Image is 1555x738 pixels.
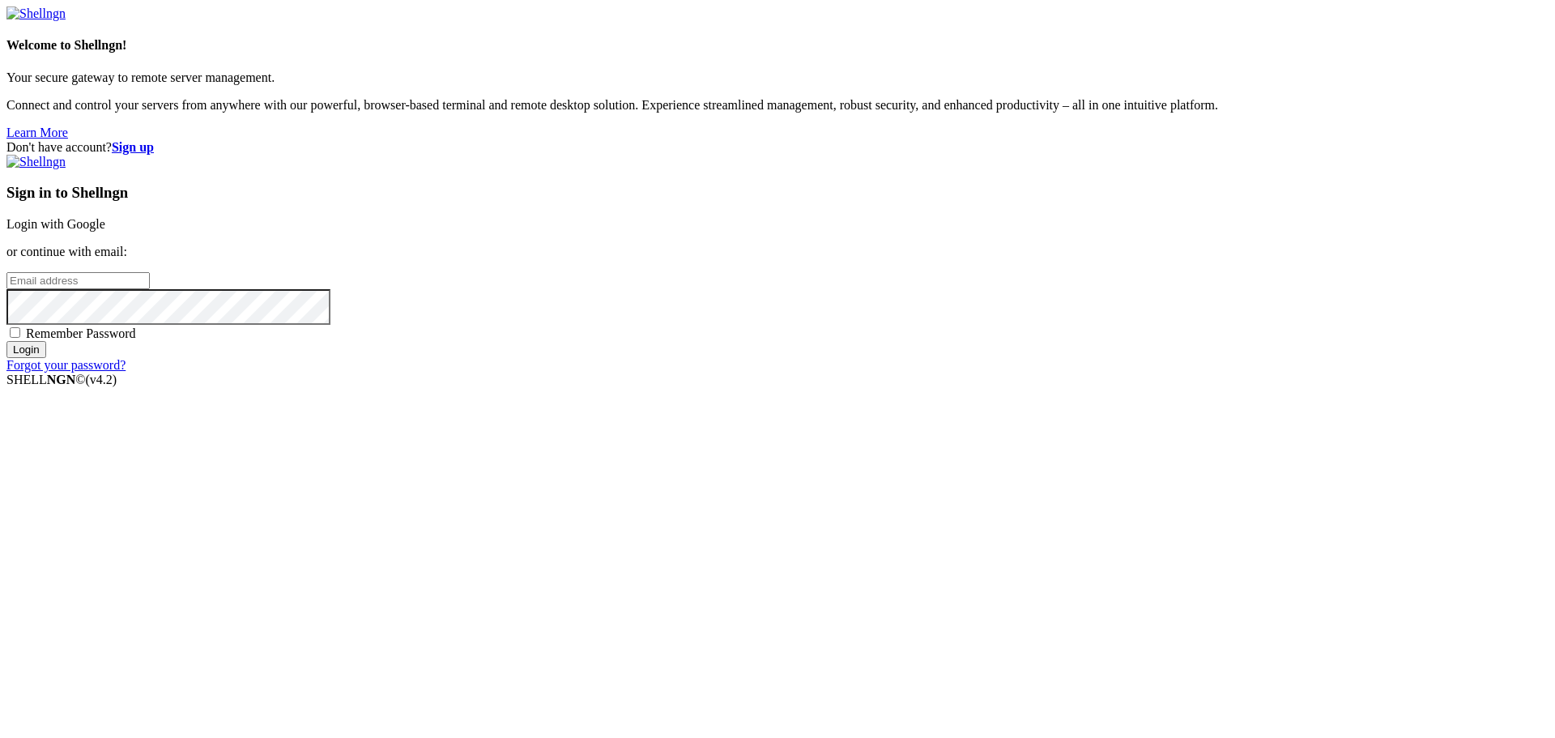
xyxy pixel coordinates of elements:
a: Login with Google [6,217,105,231]
p: or continue with email: [6,245,1549,259]
img: Shellngn [6,155,66,169]
input: Email address [6,272,150,289]
input: Remember Password [10,327,20,338]
span: 4.2.0 [86,373,117,386]
h4: Welcome to Shellngn! [6,38,1549,53]
a: Sign up [112,140,154,154]
span: SHELL © [6,373,117,386]
h3: Sign in to Shellngn [6,184,1549,202]
img: Shellngn [6,6,66,21]
a: Forgot your password? [6,358,126,372]
span: Remember Password [26,326,136,340]
b: NGN [47,373,76,386]
input: Login [6,341,46,358]
p: Your secure gateway to remote server management. [6,70,1549,85]
a: Learn More [6,126,68,139]
div: Don't have account? [6,140,1549,155]
p: Connect and control your servers from anywhere with our powerful, browser-based terminal and remo... [6,98,1549,113]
